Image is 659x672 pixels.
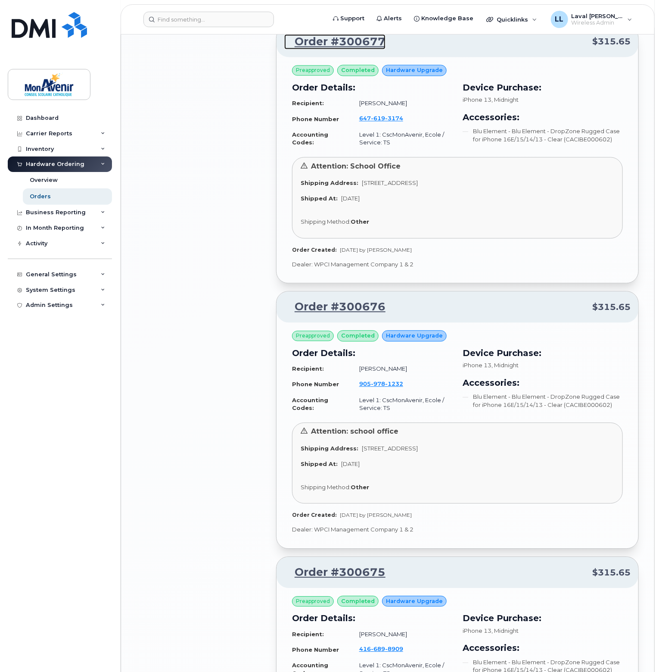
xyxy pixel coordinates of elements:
span: Preapproved [296,597,330,605]
span: $315.65 [592,35,631,48]
span: iPhone 13 [463,96,491,103]
span: 689 [371,645,385,652]
span: [DATE] by [PERSON_NAME] [340,247,412,253]
strong: Shipped At: [301,195,338,202]
td: Level 1: CscMonAvenir, Ecole / Service: TS [351,393,452,416]
span: Attention: School Office [311,162,401,170]
span: Laval [PERSON_NAME] [572,13,623,19]
span: [STREET_ADDRESS] [362,445,418,452]
h3: Device Purchase: [463,347,623,359]
strong: Shipping Address: [301,445,358,452]
span: [DATE] [341,460,360,467]
li: Blu Element - Blu Element - DropZone Rugged Case for iPhone 16E/15/14/13 - Clear (CACIBE000602) [463,127,623,143]
h3: Accessories: [463,376,623,389]
span: 905 [359,380,403,387]
strong: Accounting Codes: [292,131,328,146]
strong: Recipient: [292,100,324,106]
span: Shipping Method: [301,484,351,491]
span: 619 [371,115,385,122]
span: 3174 [385,115,403,122]
span: 647 [359,115,403,122]
div: Laval Lai Yoon Hin [545,11,638,28]
strong: Accounting Codes: [292,397,328,412]
td: Level 1: CscMonAvenir, Ecole / Service: TS [351,127,452,150]
span: Hardware Upgrade [386,331,443,340]
td: [PERSON_NAME] [351,361,452,376]
span: $315.65 [592,301,631,313]
strong: Order Created: [292,247,336,253]
span: , Midnight [491,627,519,634]
strong: Phone Number [292,116,339,122]
span: completed [341,66,375,74]
span: [STREET_ADDRESS] [362,179,418,186]
strong: Other [351,484,369,491]
div: Quicklinks [480,11,543,28]
p: Dealer: WPCI Management Company 1 & 2 [292,525,623,534]
a: Order #300676 [284,299,385,315]
h3: Order Details: [292,81,452,94]
span: , Midnight [491,96,519,103]
p: Dealer: WPCI Management Company 1 & 2 [292,260,623,269]
a: Knowledge Base [408,10,479,27]
a: 9059781232 [359,380,413,387]
span: Attention: school office [311,427,398,435]
h3: Accessories: [463,111,623,124]
strong: Shipped At: [301,460,338,467]
strong: Shipping Address: [301,179,358,186]
span: Wireless Admin [572,19,623,26]
strong: Order Created: [292,512,336,518]
a: 6476193174 [359,115,413,122]
span: Hardware Upgrade [386,597,443,605]
a: Alerts [370,10,408,27]
h3: Accessories: [463,641,623,654]
strong: Phone Number [292,646,339,653]
span: 1232 [385,380,403,387]
h3: Device Purchase: [463,81,623,94]
span: 978 [371,380,385,387]
span: [DATE] [341,195,360,202]
a: Support [327,10,370,27]
h3: Order Details: [292,347,452,359]
span: Alerts [384,14,402,23]
strong: Recipient: [292,365,324,372]
span: Preapproved [296,332,330,340]
td: [PERSON_NAME] [351,96,452,111]
span: Preapproved [296,66,330,74]
span: Shipping Method: [301,218,351,225]
span: Support [340,14,364,23]
h3: Device Purchase: [463,612,623,625]
a: 4166898909 [359,645,413,652]
span: completed [341,331,375,340]
strong: Other [351,218,369,225]
span: LL [555,14,564,25]
strong: Recipient: [292,631,324,638]
span: iPhone 13 [463,362,491,369]
input: Find something... [143,12,274,27]
span: 416 [359,645,403,652]
span: iPhone 13 [463,627,491,634]
a: Order #300677 [284,34,385,50]
span: Hardware Upgrade [386,66,443,74]
span: Knowledge Base [421,14,473,23]
span: [DATE] by [PERSON_NAME] [340,512,412,518]
h3: Order Details: [292,612,452,625]
strong: Phone Number [292,381,339,388]
span: $315.65 [592,566,631,579]
span: 8909 [385,645,403,652]
a: Order #300675 [284,565,385,580]
span: Quicklinks [497,16,528,23]
li: Blu Element - Blu Element - DropZone Rugged Case for iPhone 16E/15/14/13 - Clear (CACIBE000602) [463,393,623,409]
span: completed [341,597,375,605]
td: [PERSON_NAME] [351,627,452,642]
span: , Midnight [491,362,519,369]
